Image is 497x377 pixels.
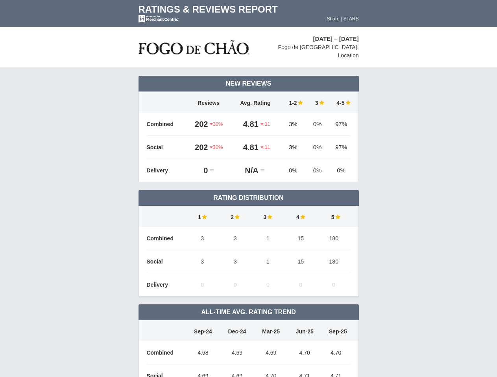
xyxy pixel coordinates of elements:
[201,214,207,220] img: star-full-15.png
[334,214,340,220] img: star-full-15.png
[288,320,321,341] td: Jun-25
[234,214,240,220] img: star-full-15.png
[231,136,261,159] td: 4.81
[307,113,328,136] td: 0%
[307,92,328,113] td: 3
[186,206,219,227] td: 1
[279,136,307,159] td: 3%
[220,341,254,364] td: 4.69
[251,206,284,227] td: 3
[317,227,351,250] td: 180
[147,341,186,364] td: Combined
[147,113,186,136] td: Combined
[328,113,351,136] td: 97%
[279,159,307,182] td: 0%
[219,206,251,227] td: 2
[307,136,328,159] td: 0%
[261,121,270,128] span: .11
[186,341,220,364] td: 4.68
[328,136,351,159] td: 97%
[186,227,219,250] td: 3
[220,320,254,341] td: Dec-24
[231,113,261,136] td: 4.81
[147,227,186,250] td: Combined
[327,16,340,22] a: Share
[219,250,251,273] td: 3
[266,214,272,220] img: star-full-15.png
[147,136,186,159] td: Social
[278,44,359,59] span: Fogo de [GEOGRAPHIC_DATA]: Location
[186,136,210,159] td: 202
[313,35,358,42] span: [DATE] – [DATE]
[254,341,288,364] td: 4.69
[307,159,328,182] td: 0%
[279,92,307,113] td: 1-2
[321,320,351,341] td: Sep-25
[285,250,317,273] td: 15
[254,320,288,341] td: Mar-25
[297,100,303,105] img: star-full-15.png
[285,227,317,250] td: 15
[318,100,324,105] img: star-full-15.png
[210,121,223,128] span: 30%
[279,113,307,136] td: 3%
[186,113,210,136] td: 202
[343,16,358,22] a: STARS
[321,341,351,364] td: 4.70
[345,100,351,105] img: star-full-15.png
[317,250,351,273] td: 180
[299,214,305,220] img: star-full-15.png
[328,159,351,182] td: 0%
[147,159,186,182] td: Delivery
[186,159,210,182] td: 0
[210,144,223,151] span: 30%
[317,206,351,227] td: 5
[231,159,261,182] td: N/A
[147,250,186,273] td: Social
[332,282,335,288] span: 0
[231,92,279,113] td: Avg. Rating
[139,304,359,320] td: All-Time Avg. Rating Trend
[299,282,302,288] span: 0
[186,320,220,341] td: Sep-24
[251,227,284,250] td: 1
[219,227,251,250] td: 3
[251,250,284,273] td: 1
[139,38,249,57] img: stars-fogo-de-chao-logo-50.png
[186,92,231,113] td: Reviews
[285,206,317,227] td: 4
[139,190,359,206] td: Rating Distribution
[139,76,359,92] td: New Reviews
[234,282,237,288] span: 0
[147,273,186,296] td: Delivery
[186,250,219,273] td: 3
[341,16,342,22] span: |
[139,15,179,23] img: mc-powered-by-logo-white-103.png
[201,282,204,288] span: 0
[261,144,270,151] span: .11
[328,92,351,113] td: 4-5
[288,341,321,364] td: 4.70
[266,282,270,288] span: 0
